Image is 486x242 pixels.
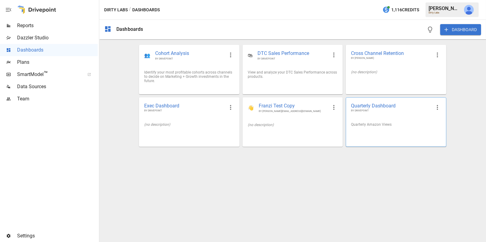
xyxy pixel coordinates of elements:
[460,1,477,18] button: Julie Wilton
[144,122,234,127] div: (no description)
[380,4,422,16] button: 1,116Credits
[464,5,474,15] img: Julie Wilton
[440,24,481,35] button: DASHBOARD
[259,103,328,110] span: Franzi Test Copy
[259,110,328,113] span: BY [PERSON_NAME][EMAIL_ADDRESS][DOMAIN_NAME]
[248,70,338,79] div: View and analyze your DTC Sales Performance across products.
[351,56,431,60] span: BY [PERSON_NAME]
[351,109,431,113] span: BY DRIVEPOINT
[17,34,98,42] span: Dazzler Studio
[258,57,328,60] span: BY DRIVEPOINT
[144,70,234,83] div: Identify your most profitable cohorts across channels to decide on Marketing + Growth investments...
[17,59,98,66] span: Plans
[248,123,338,127] div: (no description)
[351,122,441,127] div: Quarterly Amazon Views
[144,109,224,113] span: BY DRIVEPOINT
[116,26,143,32] div: Dashboards
[351,70,441,74] div: (no description)
[155,57,224,60] span: BY DRIVEPOINT
[144,103,224,109] span: Exec Dashboard
[144,52,150,58] div: 👥
[248,52,253,58] div: 🛍
[104,6,128,14] button: Dirty Labs
[17,83,98,90] span: Data Sources
[44,70,48,78] span: ™
[351,103,431,109] span: Quarterly Dashboard
[429,11,460,14] div: Dirty Labs
[258,50,328,57] span: DTC Sales Performance
[129,6,131,14] div: /
[17,46,98,54] span: Dashboards
[351,50,431,56] span: Cross Channel Retention
[248,105,254,111] div: 👋
[17,95,98,103] span: Team
[17,71,81,78] span: SmartModel
[17,232,98,240] span: Settings
[391,6,419,14] span: 1,116 Credits
[155,50,224,57] span: Cohort Analysis
[429,5,460,11] div: [PERSON_NAME]
[17,22,98,29] span: Reports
